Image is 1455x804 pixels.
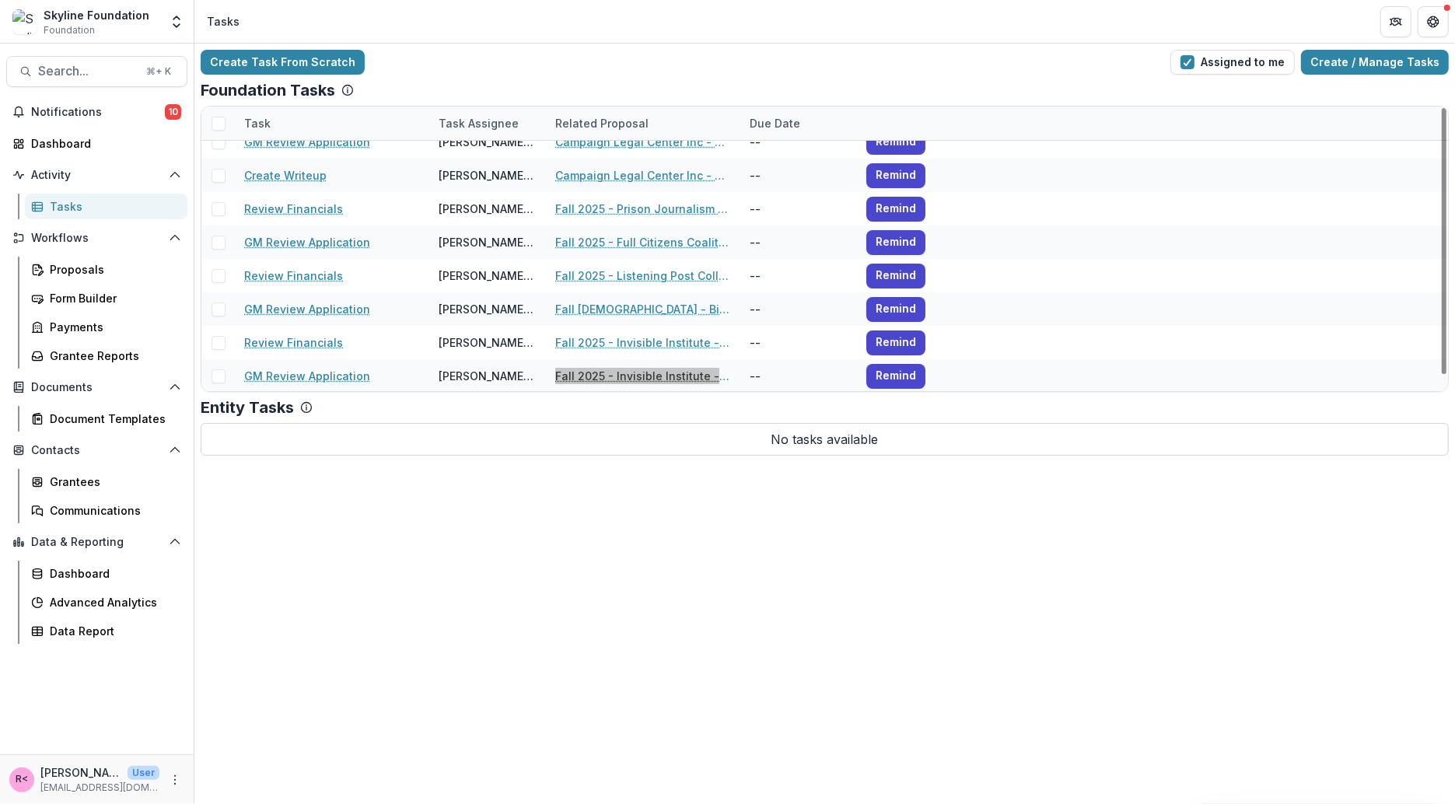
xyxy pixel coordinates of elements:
[1418,6,1449,37] button: Get Help
[740,259,857,292] div: --
[6,438,187,463] button: Open Contacts
[244,301,370,317] a: GM Review Application
[166,771,184,789] button: More
[31,106,165,119] span: Notifications
[166,6,187,37] button: Open entity switcher
[25,285,187,311] a: Form Builder
[50,290,175,306] div: Form Builder
[555,201,731,217] a: Fall 2025 - Prison Journalism Project - Renewal Application
[740,159,857,192] div: --
[50,623,175,639] div: Data Report
[740,326,857,359] div: --
[740,115,810,131] div: Due Date
[555,368,731,384] a: Fall 2025 - Invisible Institute - New Application
[128,766,159,780] p: User
[1380,6,1411,37] button: Partners
[429,107,546,140] div: Task Assignee
[44,23,95,37] span: Foundation
[25,343,187,369] a: Grantee Reports
[6,163,187,187] button: Open Activity
[439,301,537,317] div: [PERSON_NAME] <[PERSON_NAME][EMAIL_ADDRESS][DOMAIN_NAME]>
[201,50,365,75] a: Create Task From Scratch
[866,130,925,155] button: Remind
[31,381,163,394] span: Documents
[50,198,175,215] div: Tasks
[25,406,187,432] a: Document Templates
[44,7,149,23] div: Skyline Foundation
[866,264,925,288] button: Remind
[6,56,187,87] button: Search...
[866,197,925,222] button: Remind
[50,348,175,364] div: Grantee Reports
[143,63,174,80] div: ⌘ + K
[866,297,925,322] button: Remind
[546,107,740,140] div: Related Proposal
[6,375,187,400] button: Open Documents
[6,100,187,124] button: Notifications10
[439,167,537,184] div: [PERSON_NAME] <[PERSON_NAME][EMAIL_ADDRESS][DOMAIN_NAME]>
[201,10,246,33] nav: breadcrumb
[866,230,925,255] button: Remind
[1170,50,1295,75] button: Assigned to me
[25,618,187,644] a: Data Report
[244,234,370,250] a: GM Review Application
[25,194,187,219] a: Tasks
[40,781,159,795] p: [EMAIL_ADDRESS][DOMAIN_NAME]
[740,192,857,225] div: --
[740,107,857,140] div: Due Date
[555,334,731,351] a: Fall 2025 - Invisible Institute - New Application
[439,234,537,250] div: [PERSON_NAME] <[PERSON_NAME][EMAIL_ADDRESS][DOMAIN_NAME]>
[244,167,327,184] a: Create Writeup
[50,502,175,519] div: Communications
[25,561,187,586] a: Dashboard
[439,267,537,284] div: [PERSON_NAME] <[PERSON_NAME][EMAIL_ADDRESS][DOMAIN_NAME]>
[31,444,163,457] span: Contacts
[50,411,175,427] div: Document Templates
[244,334,343,351] a: Review Financials
[740,292,857,326] div: --
[439,134,537,150] div: [PERSON_NAME] <[PERSON_NAME][EMAIL_ADDRESS][DOMAIN_NAME]>
[25,498,187,523] a: Communications
[439,201,537,217] div: [PERSON_NAME] <[PERSON_NAME][EMAIL_ADDRESS][DOMAIN_NAME]>
[439,334,537,351] div: [PERSON_NAME] <[PERSON_NAME][EMAIL_ADDRESS][DOMAIN_NAME]>
[1301,50,1449,75] a: Create / Manage Tasks
[235,107,429,140] div: Task
[439,368,537,384] div: [PERSON_NAME] <[PERSON_NAME][EMAIL_ADDRESS][DOMAIN_NAME]>
[244,267,343,284] a: Review Financials
[25,589,187,615] a: Advanced Analytics
[207,13,240,30] div: Tasks
[740,125,857,159] div: --
[50,474,175,490] div: Grantees
[31,536,163,549] span: Data & Reporting
[31,135,175,152] div: Dashboard
[12,9,37,34] img: Skyline Foundation
[429,115,528,131] div: Task Assignee
[31,169,163,182] span: Activity
[6,225,187,250] button: Open Workflows
[235,115,280,131] div: Task
[546,115,658,131] div: Related Proposal
[25,469,187,495] a: Grantees
[866,364,925,389] button: Remind
[555,267,731,284] a: Fall 2025 - Listening Post Collective (project of Internews Network) New Application
[244,134,370,150] a: GM Review Application
[16,774,28,785] div: Rose Brookhouse <rose@skylinefoundation.org>
[25,257,187,282] a: Proposals
[50,261,175,278] div: Proposals
[165,104,181,120] span: 10
[50,565,175,582] div: Dashboard
[555,234,731,250] a: Fall 2025 - Full Citizens Coalition - Renewal Application
[6,530,187,554] button: Open Data & Reporting
[866,330,925,355] button: Remind
[50,594,175,610] div: Advanced Analytics
[40,764,121,781] p: [PERSON_NAME] <[PERSON_NAME][EMAIL_ADDRESS][DOMAIN_NAME]>
[38,64,137,79] span: Search...
[25,314,187,340] a: Payments
[6,131,187,156] a: Dashboard
[201,398,294,417] p: Entity Tasks
[244,368,370,384] a: GM Review Application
